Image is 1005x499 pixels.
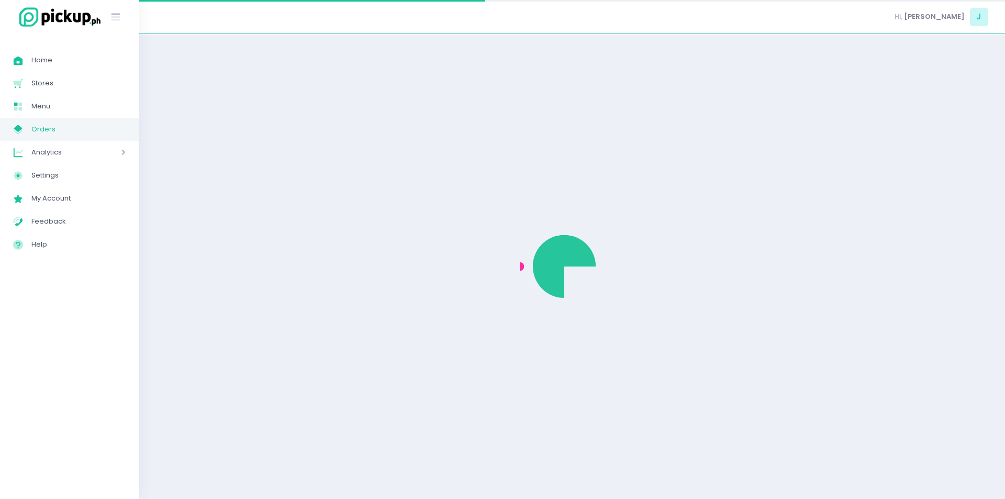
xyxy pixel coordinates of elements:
[31,169,126,182] span: Settings
[31,123,126,136] span: Orders
[904,12,965,22] span: [PERSON_NAME]
[31,146,92,159] span: Analytics
[13,6,102,28] img: logo
[31,238,126,251] span: Help
[970,8,988,26] span: J
[31,215,126,228] span: Feedback
[31,99,126,113] span: Menu
[895,12,902,22] span: Hi,
[31,53,126,67] span: Home
[31,192,126,205] span: My Account
[31,76,126,90] span: Stores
